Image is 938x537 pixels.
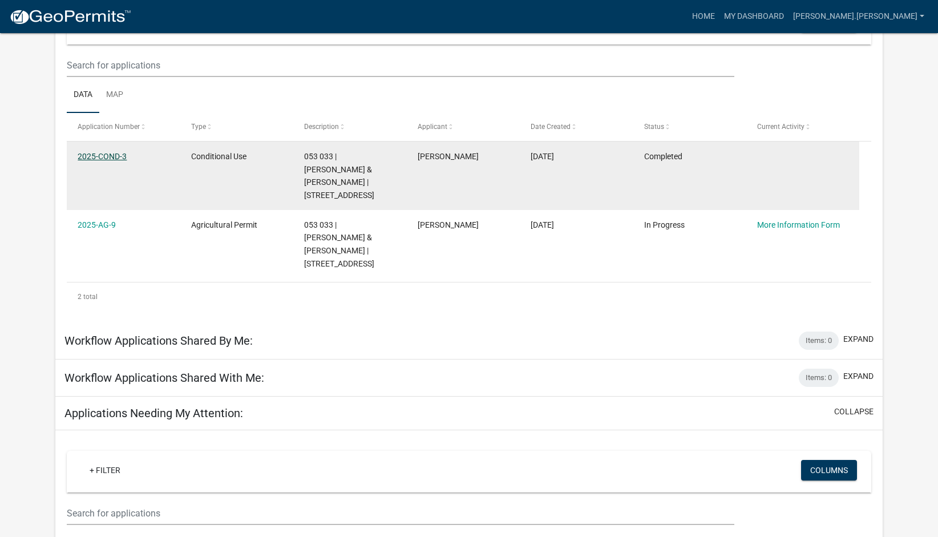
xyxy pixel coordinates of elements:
[406,113,519,140] datatable-header-cell: Applicant
[67,113,180,140] datatable-header-cell: Application Number
[304,152,374,200] span: 053 033 | DEROCHE STEVEN J & DEBORAH L | 297 Anchor Pointe Drive, Eatonton, GA. 31024
[418,123,447,131] span: Applicant
[304,220,374,268] span: 053 033 | DEROCHE STEVEN J & DEBORAH L | 297 ANCHOR POINTE DR | Horse Barn
[293,113,406,140] datatable-header-cell: Description
[719,6,789,27] a: My Dashboard
[67,54,734,77] input: Search for applications
[834,406,874,418] button: collapse
[520,113,633,140] datatable-header-cell: Date Created
[843,333,874,345] button: expand
[67,502,734,525] input: Search for applications
[78,123,140,131] span: Application Number
[531,220,554,229] span: 07/31/2025
[799,332,839,350] div: Items: 0
[418,152,479,161] span: Deb DeRoche
[801,460,857,481] button: Columns
[644,220,685,229] span: In Progress
[80,460,130,481] a: + Filter
[304,123,339,131] span: Description
[843,370,874,382] button: expand
[78,220,116,229] a: 2025-AG-9
[64,406,243,420] h5: Applications Needing My Attention:
[64,334,253,348] h5: Workflow Applications Shared By Me:
[67,77,99,114] a: Data
[644,123,664,131] span: Status
[757,123,804,131] span: Current Activity
[633,113,746,140] datatable-header-cell: Status
[180,113,293,140] datatable-header-cell: Type
[757,220,840,229] a: More Information Form
[799,369,839,387] div: Items: 0
[191,123,206,131] span: Type
[789,6,929,27] a: [PERSON_NAME].[PERSON_NAME]
[531,152,554,161] span: 08/01/2025
[418,220,479,229] span: Deb DeRoche
[191,152,246,161] span: Conditional Use
[644,152,682,161] span: Completed
[64,371,264,385] h5: Workflow Applications Shared With Me:
[191,220,257,229] span: Agricultural Permit
[78,152,127,161] a: 2025-COND-3
[99,77,130,114] a: Map
[531,123,571,131] span: Date Created
[67,282,871,311] div: 2 total
[688,6,719,27] a: Home
[746,113,859,140] datatable-header-cell: Current Activity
